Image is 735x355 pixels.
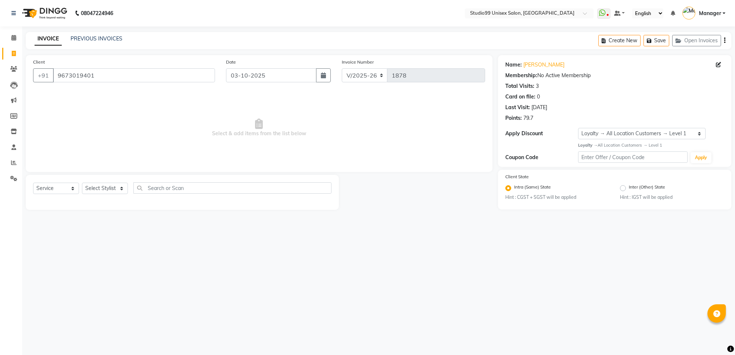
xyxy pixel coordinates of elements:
a: PREVIOUS INVOICES [71,35,122,42]
input: Search by Name/Mobile/Email/Code [53,68,215,82]
div: Apply Discount [505,130,578,137]
div: Total Visits: [505,82,534,90]
span: Manager [699,10,721,17]
small: Hint : IGST will be applied [620,194,724,201]
div: Card on file: [505,93,535,101]
div: Last Visit: [505,104,530,111]
small: Hint : CGST + SGST will be applied [505,194,609,201]
button: Apply [691,152,711,163]
button: Create New [598,35,641,46]
div: 3 [536,82,539,90]
a: [PERSON_NAME] [523,61,564,69]
label: Invoice Number [342,59,374,65]
button: +91 [33,68,54,82]
button: Save [643,35,669,46]
div: Membership: [505,72,537,79]
div: Name: [505,61,522,69]
div: Points: [505,114,522,122]
label: Inter (Other) State [629,184,665,193]
button: Open Invoices [672,35,721,46]
div: All Location Customers → Level 1 [578,142,724,148]
div: 0 [537,93,540,101]
label: Client State [505,173,529,180]
div: No Active Membership [505,72,724,79]
strong: Loyalty → [578,143,598,148]
div: Coupon Code [505,154,578,161]
a: INVOICE [35,32,62,46]
input: Enter Offer / Coupon Code [578,151,687,163]
span: Select & add items from the list below [33,91,485,165]
div: [DATE] [531,104,547,111]
label: Intra (Same) State [514,184,551,193]
b: 08047224946 [81,3,113,24]
img: logo [19,3,69,24]
input: Search or Scan [133,182,331,194]
div: 79.7 [523,114,533,122]
label: Date [226,59,236,65]
img: Manager [682,7,695,19]
label: Client [33,59,45,65]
